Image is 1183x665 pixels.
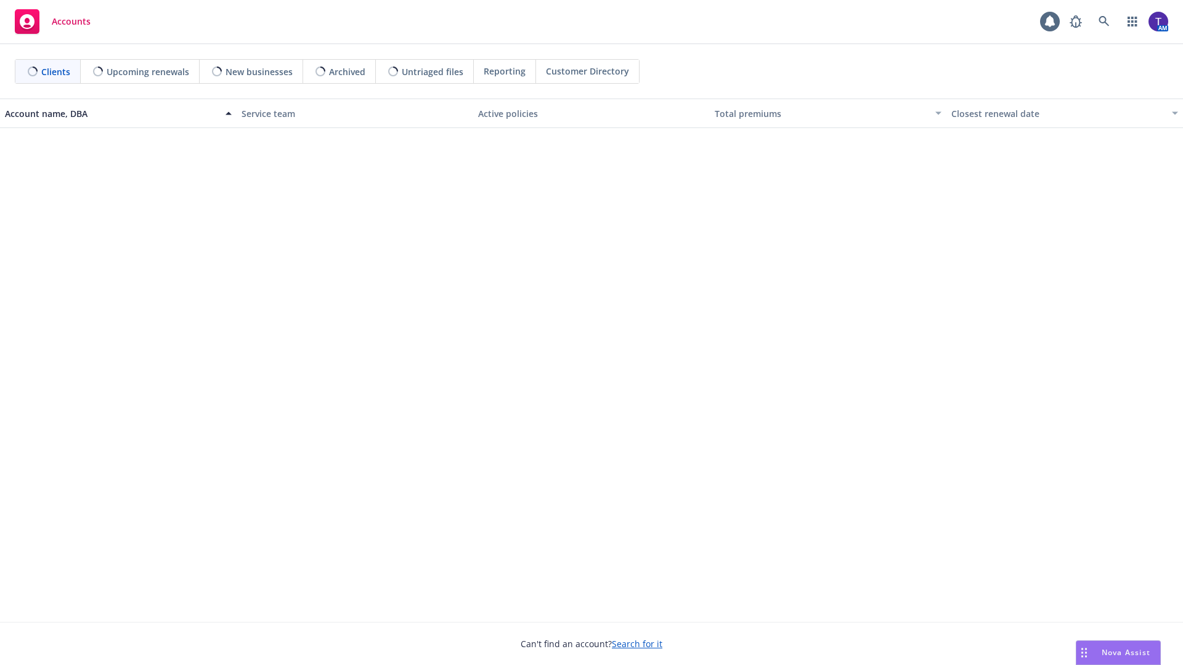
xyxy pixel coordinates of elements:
a: Report a Bug [1063,9,1088,34]
span: Accounts [52,17,91,26]
span: Archived [329,65,365,78]
span: New businesses [226,65,293,78]
div: Active policies [478,107,705,120]
span: Reporting [484,65,526,78]
span: Upcoming renewals [107,65,189,78]
button: Service team [237,99,473,128]
button: Nova Assist [1076,640,1161,665]
span: Clients [41,65,70,78]
span: Nova Assist [1102,647,1150,658]
span: Customer Directory [546,65,629,78]
div: Total premiums [715,107,928,120]
button: Active policies [473,99,710,128]
div: Account name, DBA [5,107,218,120]
a: Switch app [1120,9,1145,34]
a: Search [1092,9,1116,34]
a: Accounts [10,4,96,39]
span: Can't find an account? [521,637,662,650]
span: Untriaged files [402,65,463,78]
div: Closest renewal date [951,107,1165,120]
img: photo [1148,12,1168,31]
button: Closest renewal date [946,99,1183,128]
button: Total premiums [710,99,946,128]
div: Drag to move [1076,641,1092,664]
a: Search for it [612,638,662,650]
div: Service team [242,107,468,120]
